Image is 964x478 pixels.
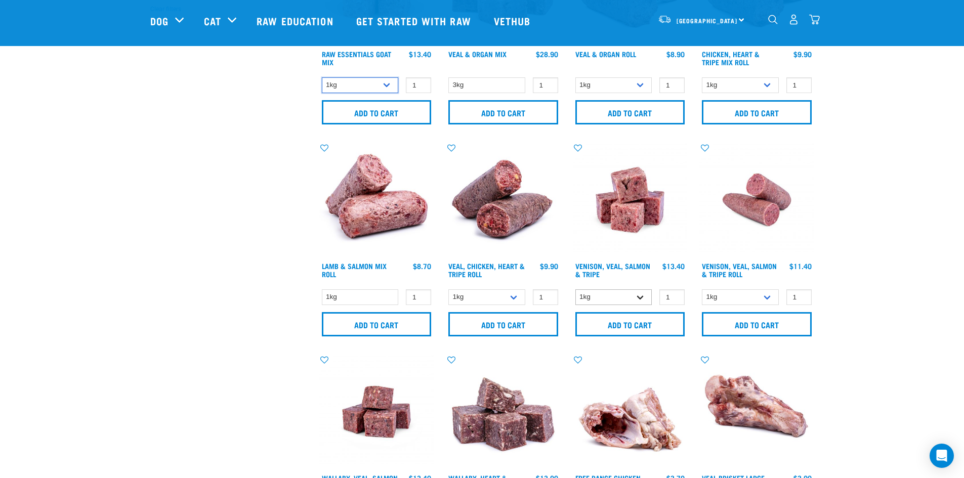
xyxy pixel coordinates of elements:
a: Cat [204,13,221,28]
div: $8.90 [666,50,685,58]
a: Veal & Organ Roll [575,52,636,56]
a: Venison, Veal, Salmon & Tripe Roll [702,264,777,276]
a: Veal & Organ Mix [448,52,507,56]
a: Vethub [484,1,543,41]
div: $9.90 [793,50,812,58]
img: Venison Veal Salmon Tripe 1651 [699,143,814,257]
input: Add to cart [702,312,812,336]
div: $13.40 [409,50,431,58]
input: 1 [533,289,558,305]
input: 1 [659,289,685,305]
img: user.png [788,14,799,25]
img: 1261 Lamb Salmon Roll 01 [319,143,434,257]
input: 1 [406,289,431,305]
input: Add to cart [448,100,558,124]
div: $11.40 [789,262,812,270]
a: Lamb & Salmon Mix Roll [322,264,387,276]
input: Add to cart [322,312,432,336]
img: 1236 Chicken Frame Turks 01 [573,355,688,469]
a: Get started with Raw [346,1,484,41]
input: Add to cart [575,312,685,336]
div: $8.70 [413,262,431,270]
a: Venison, Veal, Salmon & Tripe [575,264,650,276]
a: Dog [150,13,169,28]
img: home-icon-1@2x.png [768,15,778,24]
input: 1 [533,77,558,93]
img: 1263 Chicken Organ Roll 02 [446,143,561,257]
img: van-moving.png [658,15,672,24]
input: Add to cart [575,100,685,124]
img: Wallaby Veal Salmon Tripe 1642 [319,355,434,469]
div: Open Intercom Messenger [930,444,954,468]
div: $13.40 [662,262,685,270]
div: $9.90 [540,262,558,270]
input: Add to cart [448,312,558,336]
input: 1 [786,289,812,305]
img: home-icon@2x.png [809,14,820,25]
input: 1 [786,77,812,93]
img: Venison Veal Salmon Tripe 1621 [573,143,688,257]
span: [GEOGRAPHIC_DATA] [677,19,738,22]
input: 1 [406,77,431,93]
input: 1 [659,77,685,93]
img: 1174 Wallaby Heart Tripe Mix 01 [446,355,561,469]
a: Raw Essentials Goat Mix [322,52,391,64]
img: 1205 Veal Brisket 1pp 01 [699,355,814,469]
div: $28.90 [536,50,558,58]
a: Veal, Chicken, Heart & Tripe Roll [448,264,525,276]
input: Add to cart [322,100,432,124]
a: Raw Education [246,1,346,41]
input: Add to cart [702,100,812,124]
a: Chicken, Heart & Tripe Mix Roll [702,52,760,64]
